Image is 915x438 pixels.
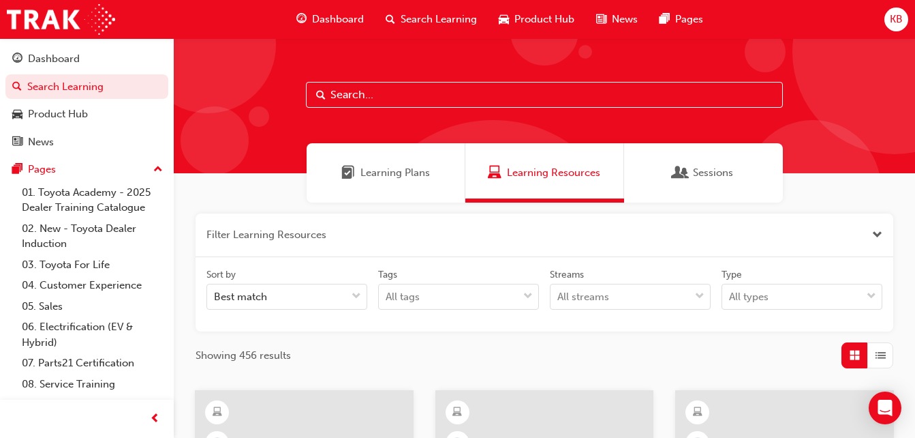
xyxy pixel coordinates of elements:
[12,81,22,93] span: search-icon
[378,268,397,282] div: Tags
[386,11,395,28] span: search-icon
[649,5,714,33] a: pages-iconPages
[5,157,168,182] button: Pages
[196,348,291,364] span: Showing 456 results
[884,8,908,31] button: KB
[341,165,355,181] span: Learning Plans
[28,51,80,67] div: Dashboard
[401,12,477,27] span: Search Learning
[514,12,574,27] span: Product Hub
[206,268,236,282] div: Sort by
[16,374,168,395] a: 08. Service Training
[550,268,584,282] div: Streams
[523,288,533,306] span: down-icon
[695,288,704,306] span: down-icon
[488,165,501,181] span: Learning Resources
[285,5,375,33] a: guage-iconDashboard
[360,165,430,181] span: Learning Plans
[872,227,882,243] button: Close the filter
[660,11,670,28] span: pages-icon
[16,296,168,317] a: 05. Sales
[624,143,783,203] a: SessionsSessions
[7,4,115,35] img: Trak
[386,289,420,305] div: All tags
[375,5,488,33] a: search-iconSearch Learning
[499,11,509,28] span: car-icon
[213,404,222,422] span: learningResourceType_ELEARNING-icon
[306,82,783,108] input: Search...
[312,12,364,27] span: Dashboard
[890,12,903,27] span: KB
[16,275,168,296] a: 04. Customer Experience
[5,130,168,155] a: News
[693,165,733,181] span: Sessions
[729,289,769,305] div: All types
[16,182,168,218] a: 01. Toyota Academy - 2025 Dealer Training Catalogue
[16,218,168,254] a: 02. New - Toyota Dealer Induction
[296,11,307,28] span: guage-icon
[452,404,462,422] span: learningResourceType_ELEARNING-icon
[12,164,22,176] span: pages-icon
[16,254,168,276] a: 03. Toyota For Life
[612,12,638,27] span: News
[488,5,585,33] a: car-iconProduct Hub
[153,161,163,179] span: up-icon
[850,348,860,364] span: Grid
[722,268,742,282] div: Type
[16,317,168,353] a: 06. Electrification (EV & Hybrid)
[16,353,168,374] a: 07. Parts21 Certification
[869,392,901,424] div: Open Intercom Messenger
[5,102,168,127] a: Product Hub
[12,136,22,149] span: news-icon
[150,411,160,428] span: prev-icon
[5,46,168,72] a: Dashboard
[12,53,22,65] span: guage-icon
[316,87,326,103] span: Search
[378,268,539,310] label: tagOptions
[675,12,703,27] span: Pages
[28,106,88,122] div: Product Hub
[12,108,22,121] span: car-icon
[307,143,465,203] a: Learning PlansLearning Plans
[16,394,168,415] a: 09. Technical Training
[585,5,649,33] a: news-iconNews
[557,289,609,305] div: All streams
[5,74,168,100] a: Search Learning
[875,348,886,364] span: List
[693,404,702,422] span: learningResourceType_ELEARNING-icon
[5,44,168,157] button: DashboardSearch LearningProduct HubNews
[465,143,624,203] a: Learning ResourcesLearning Resources
[28,134,54,150] div: News
[507,165,600,181] span: Learning Resources
[596,11,606,28] span: news-icon
[28,162,56,177] div: Pages
[674,165,687,181] span: Sessions
[214,289,267,305] div: Best match
[867,288,876,306] span: down-icon
[352,288,361,306] span: down-icon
